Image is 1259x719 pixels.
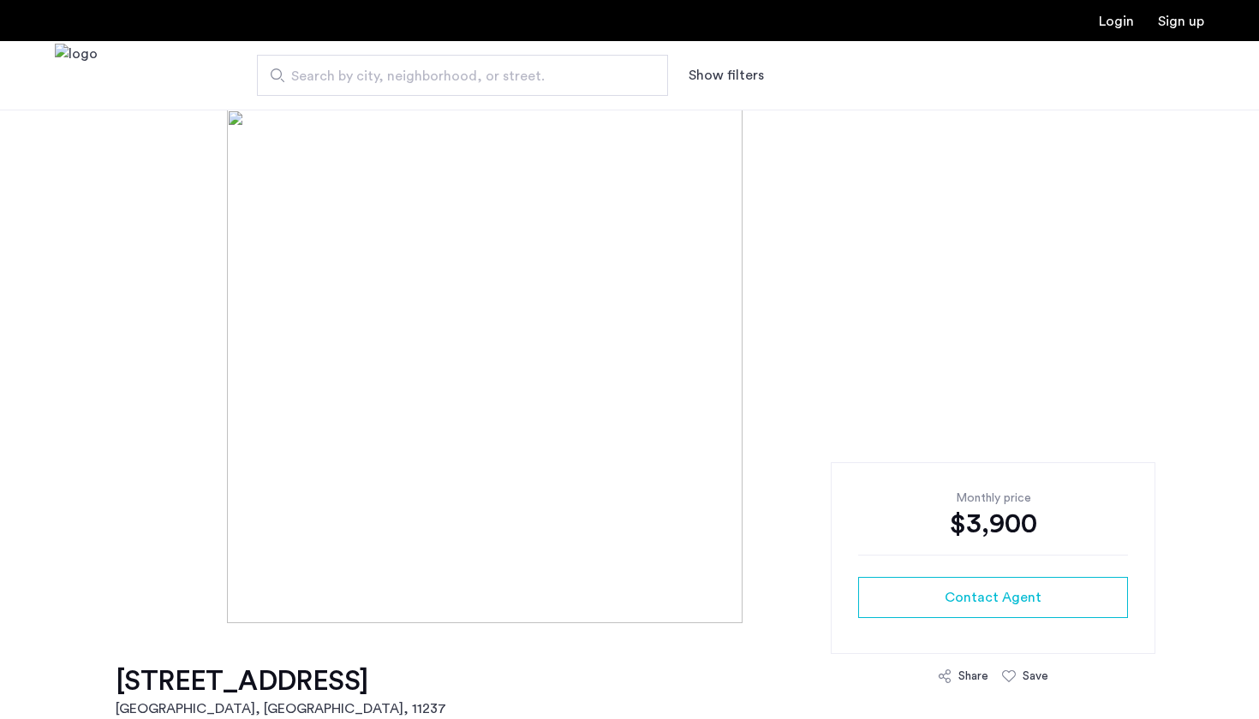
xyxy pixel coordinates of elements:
img: [object%20Object] [227,110,1033,623]
span: Contact Agent [945,587,1041,608]
h2: [GEOGRAPHIC_DATA], [GEOGRAPHIC_DATA] , 11237 [116,698,446,719]
a: Cazamio Logo [55,44,98,108]
button: Show or hide filters [689,65,764,86]
input: Apartment Search [257,55,668,96]
span: Search by city, neighborhood, or street. [291,66,620,86]
h1: [STREET_ADDRESS] [116,664,446,698]
div: $3,900 [858,507,1128,541]
img: logo [55,44,98,108]
div: Monthly price [858,490,1128,507]
a: Login [1099,15,1134,28]
button: button [858,577,1128,618]
a: Registration [1158,15,1204,28]
a: [STREET_ADDRESS][GEOGRAPHIC_DATA], [GEOGRAPHIC_DATA], 11237 [116,664,446,719]
div: Save [1023,668,1048,685]
div: Share [958,668,988,685]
